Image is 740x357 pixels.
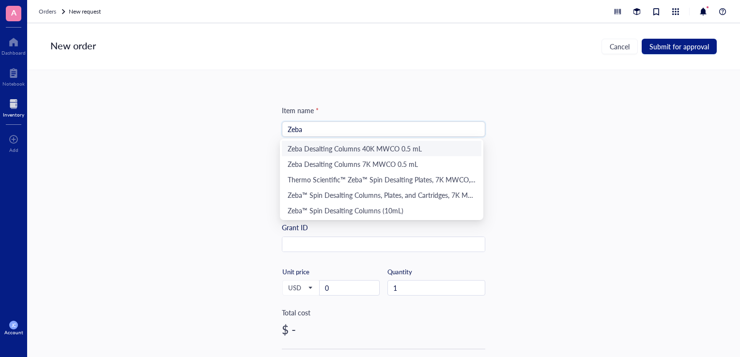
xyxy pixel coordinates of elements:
[282,203,481,218] div: Zeba™ Spin Desalting Columns (10mL)
[282,307,485,318] div: Total cost
[39,7,56,15] span: Orders
[50,39,96,54] div: New order
[282,268,343,276] div: Unit price
[288,190,476,200] div: Zeba™ Spin Desalting Columns, Plates, and Cartridges, 7K MWCO,20 mL
[39,7,67,16] a: Orders
[288,159,476,169] div: Zeba Desalting Columns 7K MWCO 0.5 mL
[282,222,308,233] div: Grant ID
[11,323,16,328] span: JC
[282,187,481,203] div: Zeba™ Spin Desalting Columns, Plates, and Cartridges, 7K MWCO,20 mL
[288,283,312,292] span: USD
[282,322,485,337] div: $ -
[601,39,638,54] button: Cancel
[1,34,26,56] a: Dashboard
[282,156,481,172] div: Zeba Desalting Columns 7K MWCO 0.5 mL
[9,147,18,153] div: Add
[288,174,476,185] div: Thermo Scientific™ Zeba™ Spin Desalting Plates, 7K MWCO, 2 Plates PROMO
[1,50,26,56] div: Dashboard
[282,105,319,116] div: Item name
[2,81,25,87] div: Notebook
[3,112,24,118] div: Inventory
[288,143,476,154] div: Zeba Desalting Columns 40K MWCO 0.5 mL
[2,65,25,87] a: Notebook
[69,7,103,16] a: New request
[610,43,630,50] span: Cancel
[649,43,709,50] span: Submit for approval
[282,141,481,156] div: Zeba Desalting Columns 40K MWCO 0.5 mL
[642,39,717,54] button: Submit for approval
[282,172,481,187] div: Thermo Scientific™ Zeba™ Spin Desalting Plates, 7K MWCO, 2 Plates PROMO
[11,6,16,18] span: A
[288,205,476,216] div: Zeba™ Spin Desalting Columns (10mL)
[3,96,24,118] a: Inventory
[387,268,485,276] div: Quantity
[4,329,23,335] div: Account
